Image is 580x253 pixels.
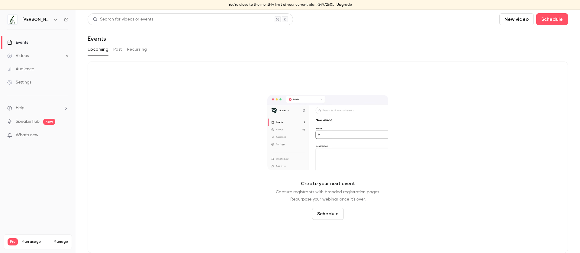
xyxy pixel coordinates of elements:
[16,132,38,138] span: What's new
[8,238,18,245] span: Pro
[7,40,28,46] div: Events
[113,45,122,54] button: Past
[88,45,108,54] button: Upcoming
[22,17,51,23] h6: [PERSON_NAME] von [PERSON_NAME] IMPACT
[127,45,147,54] button: Recurring
[7,66,34,72] div: Audience
[8,15,17,24] img: Jung von Matt IMPACT
[88,35,106,42] h1: Events
[61,133,68,138] iframe: Noticeable Trigger
[16,105,24,111] span: Help
[536,13,568,25] button: Schedule
[16,119,40,125] a: SpeakerHub
[93,16,153,23] div: Search for videos or events
[7,105,68,111] li: help-dropdown-opener
[337,2,352,7] a: Upgrade
[499,13,534,25] button: New video
[21,239,50,244] span: Plan usage
[53,239,68,244] a: Manage
[43,119,55,125] span: new
[301,180,355,187] p: Create your next event
[312,208,344,220] button: Schedule
[7,79,31,85] div: Settings
[276,188,380,203] p: Capture registrants with branded registration pages. Repurpose your webinar once it's over.
[7,53,29,59] div: Videos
